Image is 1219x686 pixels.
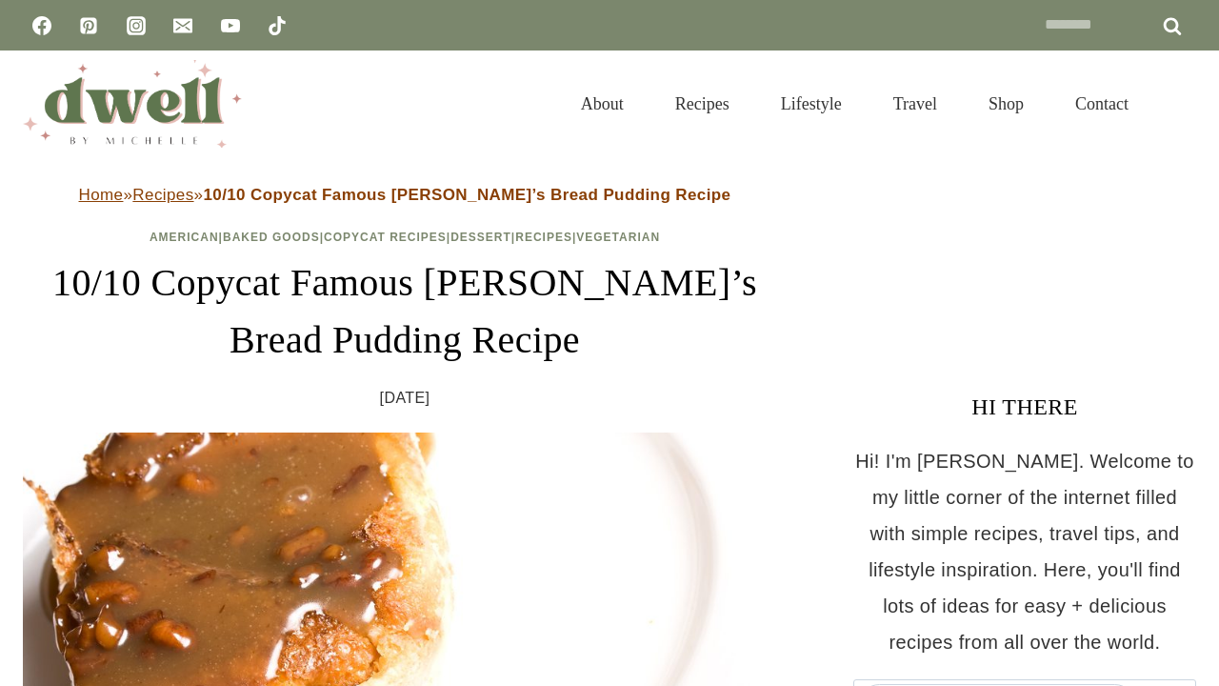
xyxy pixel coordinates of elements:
[1164,88,1196,120] button: View Search Form
[450,231,511,244] a: Dessert
[150,231,660,244] span: | | | | |
[258,7,296,45] a: TikTok
[203,186,730,204] strong: 10/10 Copycat Famous [PERSON_NAME]’s Bread Pudding Recipe
[211,7,250,45] a: YouTube
[79,186,124,204] a: Home
[576,231,660,244] a: Vegetarian
[380,384,430,413] time: [DATE]
[23,7,61,45] a: Facebook
[164,7,202,45] a: Email
[150,231,219,244] a: American
[853,443,1196,660] p: Hi! I'm [PERSON_NAME]. Welcome to my little corner of the internet filled with simple recipes, tr...
[117,7,155,45] a: Instagram
[555,71,649,137] a: About
[555,71,1154,137] nav: Primary Navigation
[223,231,320,244] a: Baked Goods
[79,186,731,204] span: » »
[132,186,193,204] a: Recipes
[23,60,242,148] img: DWELL by michelle
[853,390,1196,424] h3: HI THERE
[963,71,1049,137] a: Shop
[23,254,787,369] h1: 10/10 Copycat Famous [PERSON_NAME]’s Bread Pudding Recipe
[515,231,572,244] a: Recipes
[649,71,755,137] a: Recipes
[755,71,868,137] a: Lifestyle
[868,71,963,137] a: Travel
[324,231,447,244] a: Copycat Recipes
[70,7,108,45] a: Pinterest
[1049,71,1154,137] a: Contact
